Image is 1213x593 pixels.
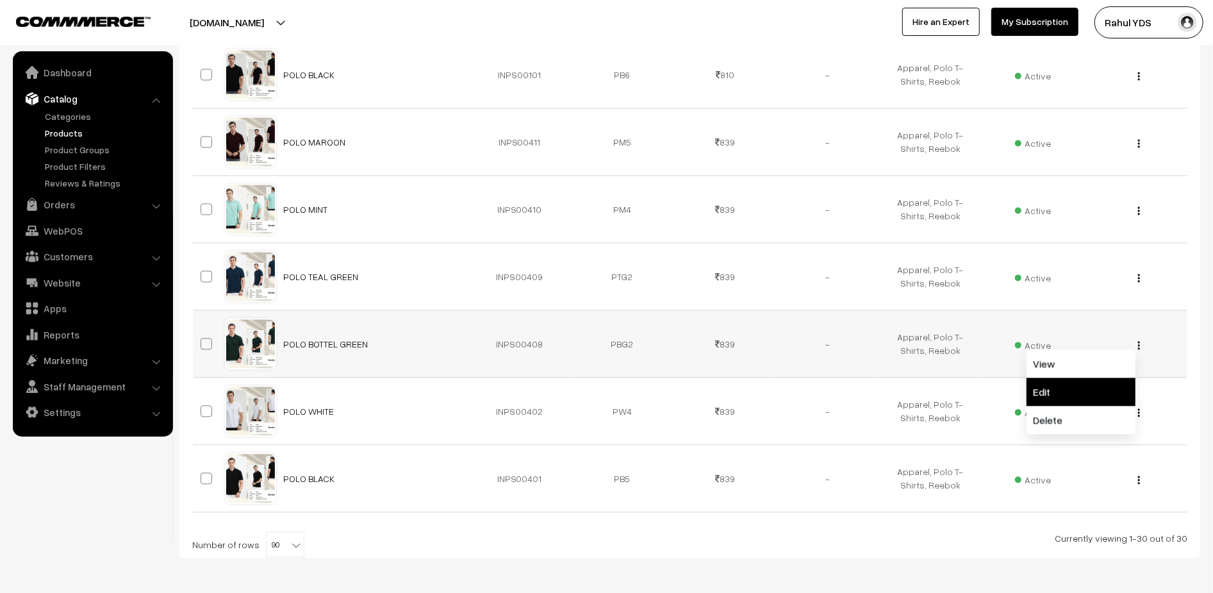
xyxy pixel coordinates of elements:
td: PB6 [571,41,673,108]
a: Customers [16,245,169,268]
td: 839 [673,445,776,512]
td: 839 [673,243,776,310]
td: Apparel, Polo T-Shirts, Reebok [879,108,982,176]
span: Number of rows [192,538,260,551]
td: - [776,445,879,512]
a: Dashboard [16,61,169,84]
a: My Subscription [991,8,1078,36]
span: 90 [266,531,304,557]
span: Active [1015,66,1051,83]
a: Hire an Expert [902,8,980,36]
a: Reviews & Ratings [42,176,169,190]
td: - [776,108,879,176]
td: - [776,41,879,108]
a: Marketing [16,349,169,372]
a: POLO BLACK [284,473,335,484]
a: Orders [16,193,169,216]
td: PM5 [571,108,673,176]
img: Menu [1138,274,1140,282]
img: user [1178,13,1197,32]
a: POLO BOTTEL GREEN [284,338,368,349]
button: [DOMAIN_NAME] [145,6,309,38]
td: Apparel, Polo T-Shirts, Reebok [879,445,982,512]
img: Menu [1138,72,1140,80]
a: Edit [1027,378,1135,406]
button: Rahul YDS [1094,6,1203,38]
img: Menu [1138,206,1140,215]
a: POLO TEAL GREEN [284,271,359,282]
span: Active [1015,403,1051,419]
a: Settings [16,401,169,424]
img: Menu [1138,341,1140,349]
a: Categories [42,110,169,123]
div: Currently viewing 1-30 out of 30 [192,531,1187,545]
a: Products [42,126,169,140]
td: - [776,310,879,378]
span: Active [1015,268,1051,285]
a: POLO MAROON [284,137,346,147]
img: Menu [1138,408,1140,417]
td: - [776,378,879,445]
td: INPS00402 [468,378,571,445]
td: INPS00409 [468,243,571,310]
td: - [776,176,879,243]
a: COMMMERCE [16,13,128,28]
td: INPS00410 [468,176,571,243]
img: Menu [1138,139,1140,147]
td: Apparel, Polo T-Shirts, Reebok [879,41,982,108]
td: Apparel, Polo T-Shirts, Reebok [879,176,982,243]
a: POLO MINT [284,204,328,215]
span: Active [1015,201,1051,217]
a: View [1027,349,1135,378]
a: Apps [16,297,169,320]
a: Delete [1027,406,1135,434]
td: 839 [673,310,776,378]
td: 810 [673,41,776,108]
a: POLO BLACK [284,69,335,80]
td: PTG2 [571,243,673,310]
a: WebPOS [16,219,169,242]
img: Menu [1138,476,1140,484]
a: POLO WHITE [284,406,334,417]
a: Staff Management [16,375,169,398]
span: Active [1015,470,1051,487]
a: Product Groups [42,143,169,156]
td: Apparel, Polo T-Shirts, Reebok [879,378,982,445]
td: INPS00401 [468,445,571,512]
span: Active [1015,133,1051,150]
a: Website [16,271,169,294]
td: INPS00408 [468,310,571,378]
td: Apparel, Polo T-Shirts, Reebok [879,243,982,310]
a: Catalog [16,87,169,110]
td: Apparel, Polo T-Shirts, Reebok [879,310,982,378]
td: PBG2 [571,310,673,378]
td: 839 [673,176,776,243]
a: Reports [16,323,169,346]
td: PB5 [571,445,673,512]
span: Active [1015,335,1051,352]
img: COMMMERCE [16,17,151,26]
span: 90 [267,532,304,558]
td: PW4 [571,378,673,445]
td: PM4 [571,176,673,243]
td: 839 [673,108,776,176]
a: Product Filters [42,160,169,173]
td: INPS00101 [468,41,571,108]
td: - [776,243,879,310]
td: INPS00411 [468,108,571,176]
td: 839 [673,378,776,445]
